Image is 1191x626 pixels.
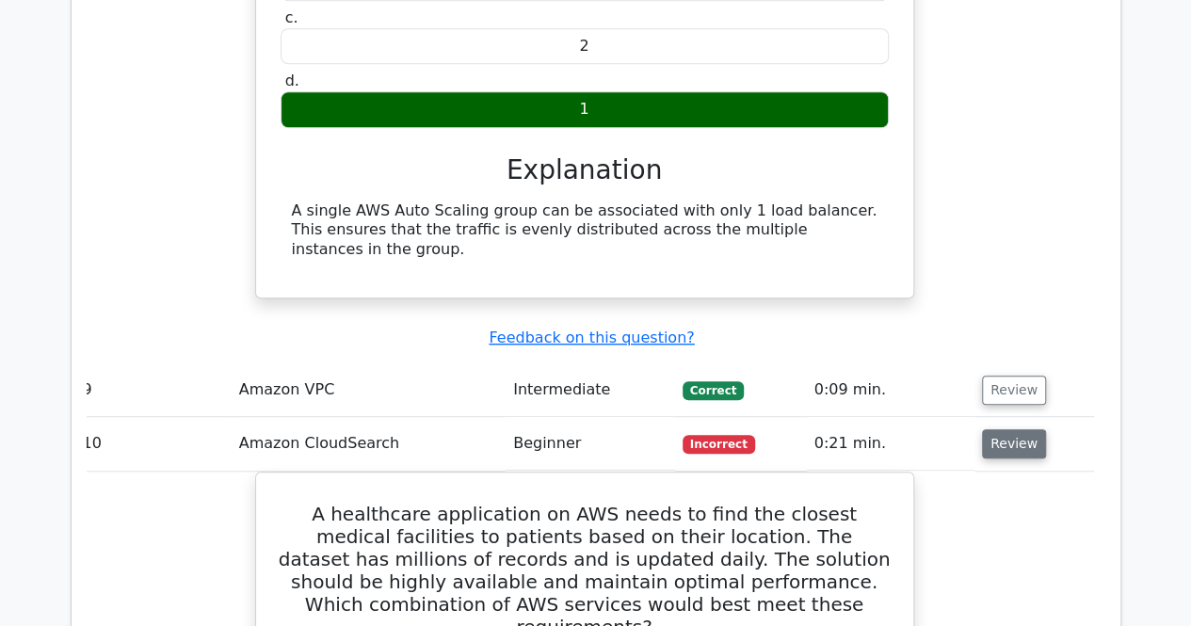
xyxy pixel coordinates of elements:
[232,363,506,417] td: Amazon VPC
[683,435,755,454] span: Incorrect
[285,8,298,26] span: c.
[982,429,1046,458] button: Review
[75,363,232,417] td: 9
[281,91,889,128] div: 1
[807,417,974,471] td: 0:21 min.
[281,28,889,65] div: 2
[292,154,877,186] h3: Explanation
[232,417,506,471] td: Amazon CloudSearch
[285,72,299,89] span: d.
[506,363,675,417] td: Intermediate
[292,201,877,260] div: A single AWS Auto Scaling group can be associated with only 1 load balancer. This ensures that th...
[506,417,675,471] td: Beginner
[982,376,1046,405] button: Review
[75,417,232,471] td: 10
[489,329,694,346] a: Feedback on this question?
[807,363,974,417] td: 0:09 min.
[683,381,744,400] span: Correct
